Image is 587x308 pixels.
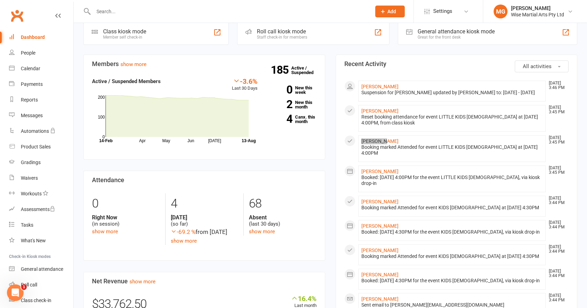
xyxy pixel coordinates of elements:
strong: Right Now [92,214,160,221]
div: Great for the front desk [418,35,495,40]
time: [DATE] 3:44 PM [545,220,568,229]
button: Add [375,6,405,17]
strong: Active / Suspended Members [92,78,161,84]
span: -69.2 % [171,228,195,235]
time: [DATE] 3:44 PM [545,245,568,254]
a: [PERSON_NAME] [361,108,399,114]
a: 0New this week [268,86,316,95]
a: Assessments [9,202,73,217]
div: Suspension for [PERSON_NAME] updated by [PERSON_NAME] to: [DATE] - [DATE] [361,90,543,96]
div: Reset booking attendance for event LITTLE KIDS [DEMOGRAPHIC_DATA] at [DATE] 4:00PM, from class kiosk [361,114,543,126]
a: show more [171,238,197,244]
div: Assessments [21,206,55,212]
strong: 185 [271,65,291,75]
div: (last 30 days) [249,214,317,227]
strong: Absent [249,214,317,221]
div: Booked: [DATE] 4:00PM for the event LITTLE KIDS [DEMOGRAPHIC_DATA], via kiosk drop-in [361,175,543,186]
div: Roll call [21,282,37,287]
div: Booking marked Attended for event KIDS [DEMOGRAPHIC_DATA] at [DATE] 4:30PM [361,253,543,259]
span: Settings [433,3,452,19]
div: Staff check-in for members [257,35,307,40]
time: [DATE] 3:44 PM [545,269,568,278]
div: Wise Martial Arts Pty Ltd [511,11,564,18]
h3: Attendance [92,177,317,184]
div: Automations [21,128,49,134]
h3: Net Revenue [92,278,317,285]
iframe: Intercom live chat [7,284,24,301]
a: Gradings [9,155,73,170]
a: show more [249,228,275,235]
div: Product Sales [21,144,51,149]
div: People [21,50,35,56]
span: Add [387,9,396,14]
h3: Members [92,60,317,67]
a: People [9,45,73,61]
div: 16.4% [291,294,317,302]
div: Booking marked Attended for event KIDS [DEMOGRAPHIC_DATA] at [DATE] 4:30PM [361,205,543,211]
div: Booking marked Attended for event LITTLE KIDS [DEMOGRAPHIC_DATA] at [DATE] 4:00PM [361,144,543,156]
div: What's New [21,238,46,243]
a: Clubworx [8,7,26,24]
a: 185Active / Suspended [291,60,322,80]
strong: 0 [268,84,292,95]
a: [PERSON_NAME] [361,138,399,144]
a: [PERSON_NAME] [361,223,399,229]
div: Member self check-in [103,35,146,40]
h3: Recent Activity [344,60,569,67]
a: [PERSON_NAME] [361,296,399,302]
a: Reports [9,92,73,108]
div: Booked: [DATE] 4:30PM for the event KIDS [DEMOGRAPHIC_DATA], via kiosk drop-in [361,278,543,284]
div: (so far) [171,214,238,227]
strong: 2 [268,99,292,110]
a: Waivers [9,170,73,186]
time: [DATE] 3:44 PM [545,293,568,302]
a: Payments [9,76,73,92]
div: Dashboard [21,34,45,40]
button: All activities [515,60,569,72]
a: [PERSON_NAME] [361,84,399,89]
div: Waivers [21,175,38,181]
div: 68 [249,193,317,214]
a: Tasks [9,217,73,233]
span: Sent email to [PERSON_NAME][EMAIL_ADDRESS][DOMAIN_NAME] [361,302,504,308]
div: Tasks [21,222,33,228]
div: from [DATE] [171,227,238,237]
time: [DATE] 3:45 PM [545,166,568,175]
a: show more [129,278,156,285]
a: [PERSON_NAME] [361,248,399,253]
div: Reports [21,97,38,103]
div: General attendance kiosk mode [418,28,495,35]
a: [PERSON_NAME] [361,272,399,277]
a: [PERSON_NAME] [361,169,399,174]
div: Workouts [21,191,42,196]
time: [DATE] 3:46 PM [545,81,568,90]
div: Messages [21,113,43,118]
a: What's New [9,233,73,249]
div: Class check-in [21,298,51,303]
time: [DATE] 3:44 PM [545,196,568,205]
div: [PERSON_NAME] [511,5,564,11]
div: -3.6% [232,77,258,85]
div: General attendance [21,266,63,272]
time: [DATE] 3:45 PM [545,105,568,114]
a: Dashboard [9,30,73,45]
div: Last 30 Days [232,77,258,92]
strong: 4 [268,114,292,124]
a: Messages [9,108,73,123]
time: [DATE] 3:45 PM [545,136,568,145]
div: Payments [21,81,43,87]
div: (in session) [92,214,160,227]
div: Roll call kiosk mode [257,28,307,35]
a: Workouts [9,186,73,202]
span: All activities [523,63,552,70]
a: 4Canx. this month [268,115,316,124]
div: 0 [92,193,160,214]
a: show more [120,61,146,67]
a: General attendance kiosk mode [9,261,73,277]
div: 4 [171,193,238,214]
div: MG [494,5,508,18]
a: Roll call [9,277,73,293]
strong: [DATE] [171,214,238,221]
a: Calendar [9,61,73,76]
a: show more [92,228,118,235]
